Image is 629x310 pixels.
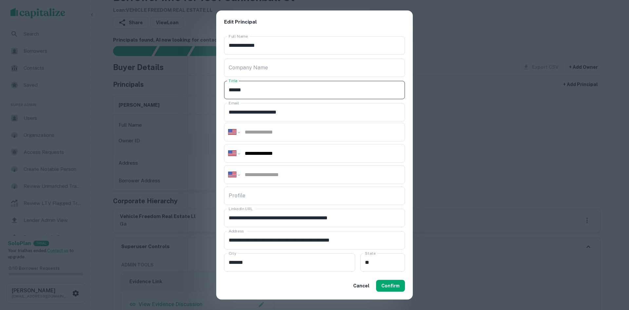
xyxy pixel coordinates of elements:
h2: Edit Principal [216,10,413,34]
label: City [229,250,236,256]
label: LinkedIn URL [229,206,253,211]
button: Confirm [376,280,405,292]
iframe: Chat Widget [596,258,629,289]
label: Title [229,78,238,83]
label: Address [229,228,244,234]
button: Cancel [351,280,372,292]
label: State [365,250,375,256]
label: Full Name [229,33,248,39]
label: Email [229,100,239,106]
